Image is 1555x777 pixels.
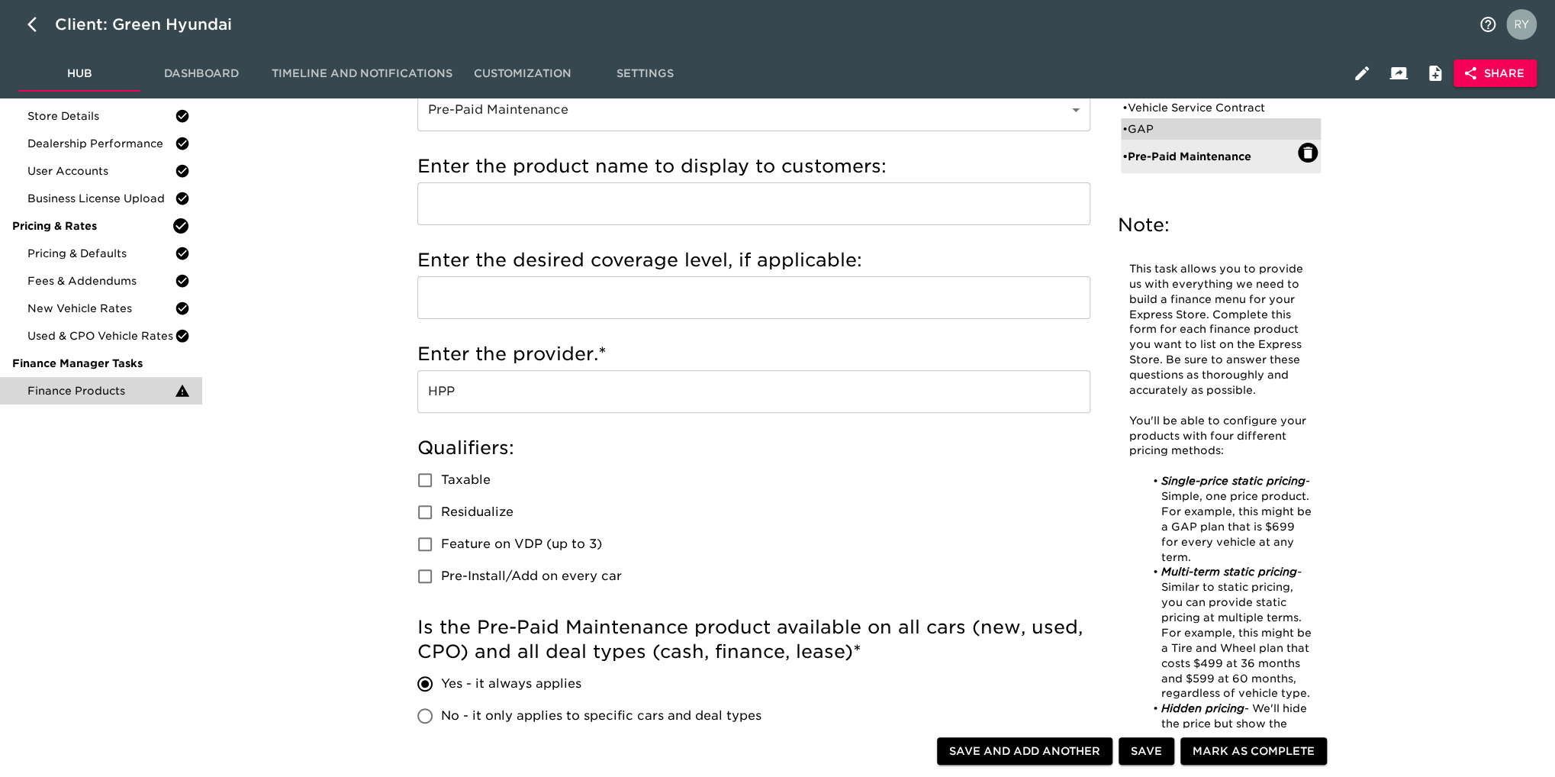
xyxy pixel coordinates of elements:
[1122,100,1298,115] div: • Vehicle Service Contract
[27,328,175,343] span: Used & CPO Vehicle Rates
[1470,6,1506,43] button: notifications
[1119,737,1174,766] button: Save
[441,675,581,693] span: Yes - it always applies
[937,737,1112,766] button: Save and Add Another
[1193,742,1315,761] span: Mark as Complete
[27,246,175,261] span: Pricing & Defaults
[1121,118,1321,140] div: •GAP
[1380,55,1417,92] button: Client View
[1506,9,1537,40] img: Profile
[1145,565,1312,701] li: Similar to static pricing, you can provide static pricing at multiple terms. For example, this mi...
[27,383,175,398] span: Finance Products
[1298,143,1318,163] button: Delete: Pre-Paid Maintenance
[471,64,575,83] span: Customization
[441,535,602,553] span: Feature on VDP (up to 3)
[12,218,172,234] span: Pricing & Rates
[1417,55,1454,92] button: Internal Notes and Comments
[593,64,697,83] span: Settings
[1129,414,1312,459] p: You'll be able to configure your products with four different pricing methods:
[1466,64,1524,83] span: Share
[417,89,1090,131] div: Pre-Paid Maintenance
[27,64,131,83] span: Hub
[27,163,175,179] span: User Accounts
[1180,737,1327,766] button: Mark as Complete
[27,191,175,206] span: Business License Upload
[417,342,1090,366] h5: Enter the provider.
[1161,566,1297,578] em: Multi-term static pricing
[1297,566,1302,578] em: -
[1344,55,1380,92] button: Edit Hub
[417,154,1090,179] h5: Enter the product name to display to customers:
[417,248,1090,272] h5: Enter the desired coverage level, if applicable:
[1122,121,1298,137] div: • GAP
[1161,475,1305,487] em: Single-price static pricing
[55,12,253,37] div: Client: Green Hyundai
[949,742,1100,761] span: Save and Add Another
[441,503,514,521] span: Residualize
[417,615,1090,664] h5: Is the Pre-Paid Maintenance product available on all cars (new, used, CPO) and all deal types (ca...
[1131,742,1162,761] span: Save
[441,567,622,585] span: Pre-Install/Add on every car
[12,356,190,371] span: Finance Manager Tasks
[1121,97,1321,118] div: •Vehicle Service Contract
[417,436,1090,460] h5: Qualifiers:
[441,471,491,489] span: Taxable
[1145,701,1312,777] li: - We'll hide the price but show the product in the menu with a description, product, and provider.
[272,64,452,83] span: Timeline and Notifications
[27,108,175,124] span: Store Details
[441,707,761,725] span: No - it only applies to specific cars and deal types
[150,64,253,83] span: Dashboard
[417,370,1090,413] input: Example: SafeGuard, EasyCare, JM&A
[27,136,175,151] span: Dealership Performance
[27,273,175,289] span: Fees & Addendums
[1122,149,1298,164] div: • Pre-Paid Maintenance
[27,301,175,316] span: New Vehicle Rates
[1454,60,1537,88] button: Share
[1161,702,1244,714] em: Hidden pricing
[1118,213,1324,237] h5: Note:
[1121,140,1321,173] div: •Pre-Paid Maintenance
[1129,262,1312,398] p: This task allows you to provide us with everything we need to build a finance menu for your Expre...
[1145,474,1312,565] li: - Simple, one price product. For example, this might be a GAP plan that is $699 for every vehicle...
